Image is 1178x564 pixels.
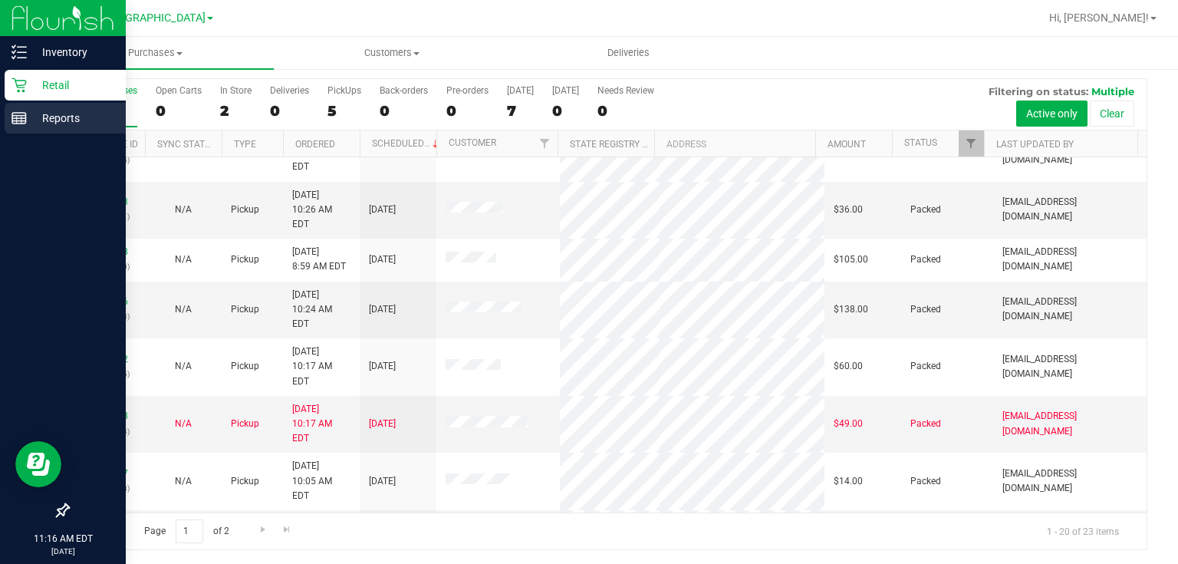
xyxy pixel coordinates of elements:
[175,252,192,267] button: N/A
[1049,12,1149,24] span: Hi, [PERSON_NAME]!
[597,102,654,120] div: 0
[996,139,1074,150] a: Last Updated By
[15,441,61,487] iframe: Resource center
[1002,195,1137,224] span: [EMAIL_ADDRESS][DOMAIN_NAME]
[834,474,863,489] span: $14.00
[369,474,396,489] span: [DATE]
[369,417,396,431] span: [DATE]
[276,519,298,540] a: Go to the last page
[1090,101,1134,127] button: Clear
[507,85,534,96] div: [DATE]
[532,130,558,157] a: Filter
[834,302,868,317] span: $138.00
[175,204,192,215] span: Not Applicable
[292,402,350,447] span: [DATE] 10:17 AM EDT
[1035,519,1131,543] span: 1 - 20 of 23 items
[220,102,252,120] div: 2
[175,359,192,374] button: N/A
[910,474,941,489] span: Packed
[231,252,259,267] span: Pickup
[156,102,202,120] div: 0
[552,85,579,96] div: [DATE]
[157,139,216,150] a: Sync Status
[270,102,309,120] div: 0
[904,137,937,148] a: Status
[12,110,27,126] inline-svg: Reports
[7,532,119,546] p: 11:16 AM EDT
[156,85,202,96] div: Open Carts
[369,203,396,217] span: [DATE]
[1002,467,1137,496] span: [EMAIL_ADDRESS][DOMAIN_NAME]
[27,76,119,94] p: Retail
[292,459,350,503] span: [DATE] 10:05 AM EDT
[1002,245,1137,274] span: [EMAIL_ADDRESS][DOMAIN_NAME]
[295,139,335,150] a: Ordered
[175,254,192,265] span: Not Applicable
[372,138,442,149] a: Scheduled
[175,361,192,371] span: Not Applicable
[959,130,984,157] a: Filter
[175,302,192,317] button: N/A
[234,139,256,150] a: Type
[910,203,941,217] span: Packed
[27,43,119,61] p: Inventory
[327,85,361,96] div: PickUps
[446,85,489,96] div: Pre-orders
[270,85,309,96] div: Deliveries
[446,102,489,120] div: 0
[570,139,650,150] a: State Registry ID
[220,85,252,96] div: In Store
[175,418,192,429] span: Not Applicable
[597,85,654,96] div: Needs Review
[12,78,27,93] inline-svg: Retail
[231,417,259,431] span: Pickup
[380,102,428,120] div: 0
[292,288,350,332] span: [DATE] 10:24 AM EDT
[1002,352,1137,381] span: [EMAIL_ADDRESS][DOMAIN_NAME]
[175,304,192,315] span: Not Applicable
[369,252,396,267] span: [DATE]
[37,37,274,69] a: Purchases
[989,85,1088,97] span: Filtering on status:
[510,37,747,69] a: Deliveries
[100,12,206,25] span: [GEOGRAPHIC_DATA]
[910,417,941,431] span: Packed
[12,45,27,60] inline-svg: Inventory
[131,519,242,543] span: Page of 2
[380,85,428,96] div: Back-orders
[175,476,192,486] span: Not Applicable
[910,302,941,317] span: Packed
[231,359,259,374] span: Pickup
[27,109,119,127] p: Reports
[7,546,119,557] p: [DATE]
[1002,409,1137,438] span: [EMAIL_ADDRESS][DOMAIN_NAME]
[828,139,866,150] a: Amount
[654,130,815,157] th: Address
[449,137,496,148] a: Customer
[231,474,259,489] span: Pickup
[275,46,510,60] span: Customers
[587,46,670,60] span: Deliveries
[369,302,396,317] span: [DATE]
[37,46,274,60] span: Purchases
[1016,101,1088,127] button: Active only
[834,359,863,374] span: $60.00
[252,519,274,540] a: Go to the next page
[369,359,396,374] span: [DATE]
[910,252,941,267] span: Packed
[292,188,350,233] span: [DATE] 10:26 AM EDT
[834,417,863,431] span: $49.00
[175,417,192,431] button: N/A
[910,359,941,374] span: Packed
[834,203,863,217] span: $36.00
[327,102,361,120] div: 5
[175,474,192,489] button: N/A
[1002,295,1137,324] span: [EMAIL_ADDRESS][DOMAIN_NAME]
[231,302,259,317] span: Pickup
[552,102,579,120] div: 0
[834,252,868,267] span: $105.00
[292,345,350,389] span: [DATE] 10:17 AM EDT
[274,37,511,69] a: Customers
[1091,85,1134,97] span: Multiple
[176,519,203,543] input: 1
